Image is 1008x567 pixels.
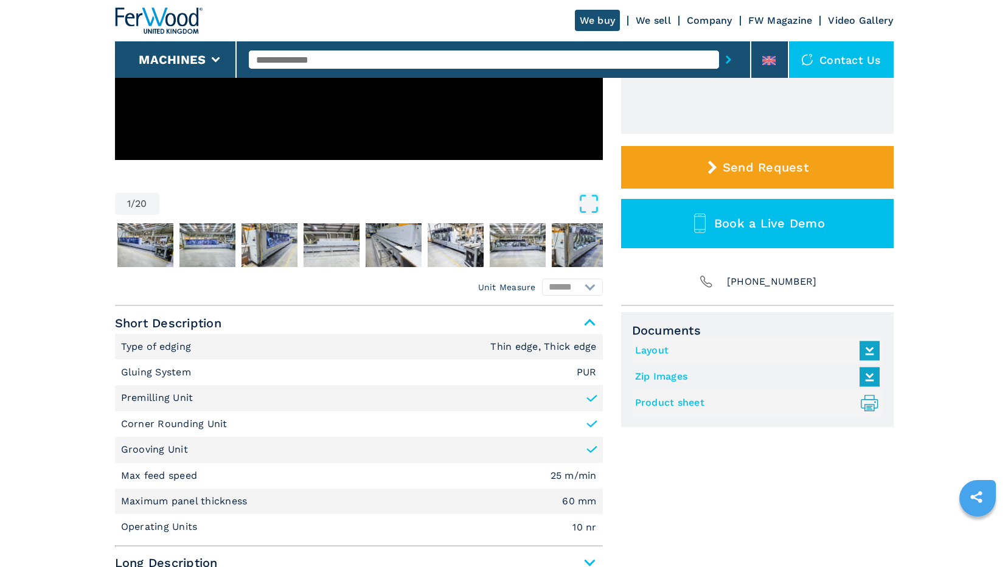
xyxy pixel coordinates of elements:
[121,520,201,534] p: Operating Units
[487,221,548,270] button: Go to Slide 8
[636,15,671,26] a: We sell
[552,223,608,267] img: e9e44c587aa569691cb81b0e00740d79
[131,199,135,209] span: /
[139,52,206,67] button: Machines
[121,443,188,456] p: Grooving Unit
[366,223,422,267] img: 7276c223c9975b68ab967e455e5c6362
[562,496,596,506] em: 60 mm
[635,341,874,361] a: Layout
[179,223,235,267] img: 4b8ee9deabda7a3e5df6192fb1a16bcb
[425,221,486,270] button: Go to Slide 7
[621,199,894,248] button: Book a Live Demo
[621,146,894,189] button: Send Request
[577,367,597,377] em: PUR
[956,512,999,558] iframe: Chat
[121,366,195,379] p: Gluing System
[828,15,893,26] a: Video Gallery
[115,221,603,270] nav: Thumbnail Navigation
[478,281,536,293] em: Unit Measure
[115,7,203,34] img: Ferwood
[301,221,362,270] button: Go to Slide 5
[635,367,874,387] a: Zip Images
[575,10,620,31] a: We buy
[127,199,131,209] span: 1
[121,391,193,405] p: Premilling Unit
[363,221,424,270] button: Go to Slide 6
[698,273,715,290] img: Phone
[115,221,176,270] button: Go to Slide 2
[121,495,251,508] p: Maximum panel thickness
[121,469,201,482] p: Max feed speed
[551,471,597,481] em: 25 m/min
[304,223,360,267] img: 75d3f1d44f3902bed42ba0aa0d2da441
[121,340,195,353] p: Type of edging
[789,41,894,78] div: Contact us
[490,223,546,267] img: 62432299f51f696a3f463ddc911331bd
[115,334,603,540] div: Short Description
[719,46,738,74] button: submit-button
[687,15,732,26] a: Company
[572,523,596,532] em: 10 nr
[115,312,603,334] span: Short Description
[135,199,147,209] span: 20
[162,193,600,215] button: Open Fullscreen
[727,273,817,290] span: [PHONE_NUMBER]
[117,223,173,267] img: 8d314e786e1cae3e0616af619beada87
[748,15,813,26] a: FW Magazine
[714,216,825,231] span: Book a Live Demo
[121,417,228,431] p: Corner Rounding Unit
[549,221,610,270] button: Go to Slide 9
[961,482,992,512] a: sharethis
[723,160,808,175] span: Send Request
[632,323,883,338] span: Documents
[490,342,596,352] em: Thin edge, Thick edge
[242,223,297,267] img: c1c1ada20ae68d39a7b9b004b3fc816d
[428,223,484,267] img: 328e743df41e369fccc661eb7260a0b3
[635,393,874,413] a: Product sheet
[177,221,238,270] button: Go to Slide 3
[801,54,813,66] img: Contact us
[239,221,300,270] button: Go to Slide 4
